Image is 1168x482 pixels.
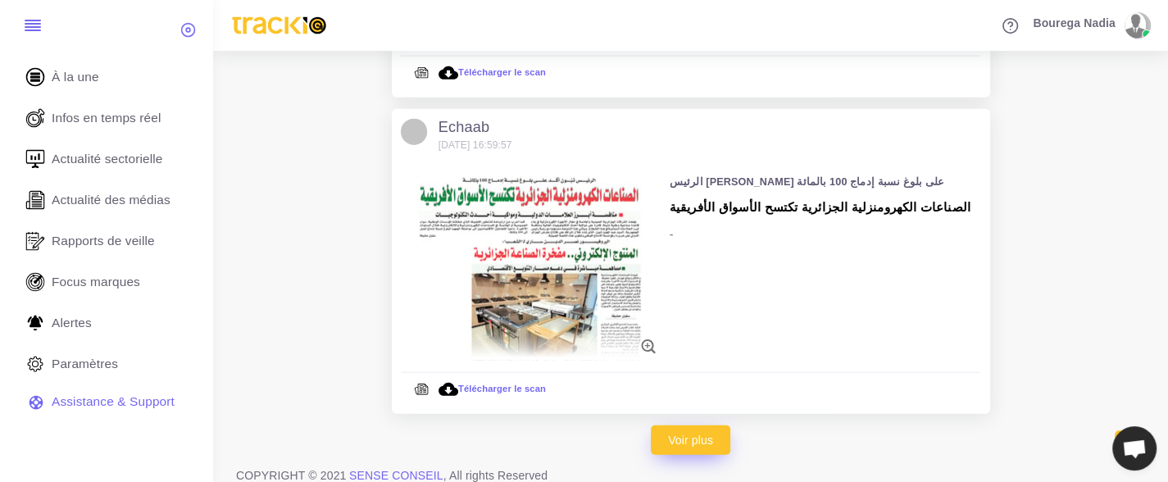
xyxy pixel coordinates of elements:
[1025,12,1157,39] a: Bourega Nadia avatar
[12,57,201,98] a: À la une
[12,302,201,343] a: Alertes
[12,221,201,261] a: Rapports de veille
[436,67,546,77] a: Télécharger le scan
[651,425,730,455] a: Voir plus
[52,109,161,127] span: Infos en temps réel
[23,147,48,171] img: revue-sectorielle.svg
[23,311,48,335] img: Alerte.svg
[1033,17,1116,29] span: Bourega Nadia
[23,270,48,294] img: focus-marques.svg
[349,469,443,482] a: SENSE CONSEIL
[412,176,658,361] img: 73bb5a85c3f334a7c4976a02682c36bb.jpg
[52,273,140,291] span: Focus marques
[52,150,163,168] span: Actualité sectorielle
[439,380,458,399] img: download.svg
[23,229,48,253] img: rapport_1.svg
[12,139,201,180] a: Actualité sectorielle
[52,314,92,332] span: Alertes
[52,232,155,250] span: Rapports de veille
[12,343,201,384] a: Paramètres
[639,337,658,357] img: zoom
[23,106,48,130] img: revue-live.svg
[439,119,512,137] h5: Echaab
[12,261,201,302] a: Focus marques
[412,64,430,82] img: newspaper.svg
[52,355,118,373] span: Paramètres
[412,380,430,398] img: newspaper.svg
[52,68,99,86] span: À la une
[12,98,201,139] a: Infos en temps réel
[401,119,427,145] img: Avatar
[52,393,175,411] span: Assistance & Support
[439,139,512,151] small: [DATE] 16:59:57
[1112,426,1157,471] div: Ouvrir le chat
[1125,12,1146,39] img: avatar
[670,200,970,215] h5: الصناعات الكهرومنزلية الجزائرية تكتسح الأسواق الأفريقية
[52,191,170,209] span: Actualité des médias
[23,352,48,376] img: parametre.svg
[23,65,48,89] img: home.svg
[670,176,970,189] h6: الرئيس [PERSON_NAME] على بلوغ نسبة إدماج 100 بالمائة
[225,9,334,42] img: trackio.svg
[670,165,970,372] div: -
[23,188,48,212] img: revue-editorielle.svg
[439,63,458,83] img: download.svg
[12,180,201,221] a: Actualité des médias
[436,384,546,393] a: Télécharger le scan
